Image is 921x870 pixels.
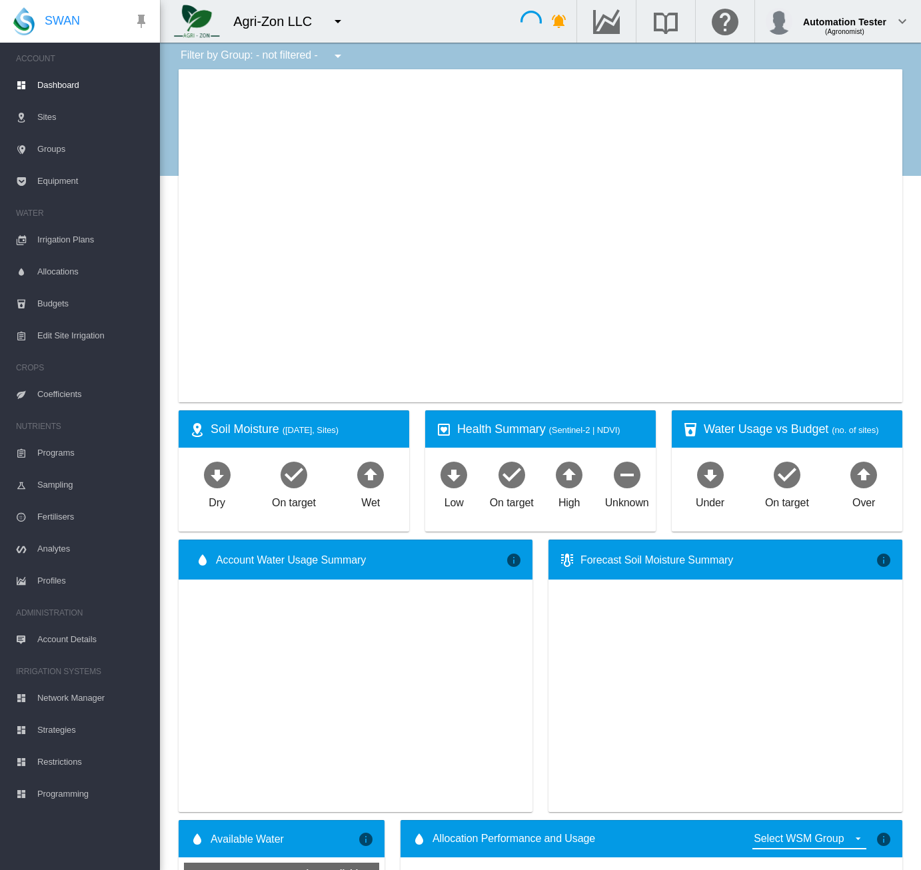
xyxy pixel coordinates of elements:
[278,458,310,490] md-icon: icon-checkbox-marked-circle
[682,422,698,438] md-icon: icon-cup-water
[876,552,892,568] md-icon: icon-information
[37,501,149,533] span: Fertilisers
[438,458,470,490] md-icon: icon-arrow-down-bold-circle
[752,829,866,849] md-select: {{'ALLOCATION.SELECT_GROUP' | i18next}}
[195,552,211,568] md-icon: icon-water
[696,490,724,510] div: Under
[832,425,878,435] span: (no. of sites)
[361,490,380,510] div: Wet
[201,458,233,490] md-icon: icon-arrow-down-bold-circle
[13,7,35,35] img: SWAN-Landscape-Logo-Colour-drop.png
[16,357,149,378] span: CROPS
[37,224,149,256] span: Irrigation Plans
[436,422,452,438] md-icon: icon-heart-box-outline
[37,746,149,778] span: Restrictions
[496,458,528,490] md-icon: icon-checkbox-marked-circle
[233,12,324,31] div: Agri-Zon LLC
[355,458,387,490] md-icon: icon-arrow-up-bold-circle
[37,288,149,320] span: Budgets
[37,682,149,714] span: Network Manager
[506,552,522,568] md-icon: icon-information
[852,490,875,510] div: Over
[37,101,149,133] span: Sites
[16,602,149,624] span: ADMINISTRATION
[771,458,803,490] md-icon: icon-checkbox-marked-circle
[803,10,886,23] div: Automation Tester
[766,8,792,35] img: profile.jpg
[894,13,910,29] md-icon: icon-chevron-down
[553,458,585,490] md-icon: icon-arrow-up-bold-circle
[848,458,880,490] md-icon: icon-arrow-up-bold-circle
[358,831,374,847] md-icon: icon-information
[171,43,355,69] div: Filter by Group: - not filtered -
[330,13,346,29] md-icon: icon-menu-down
[457,421,645,438] div: Health Summary
[551,13,567,29] md-icon: icon-bell-ring
[16,416,149,437] span: NUTRIENTS
[709,13,741,29] md-icon: Click here for help
[549,425,620,435] span: (Sentinel-2 | NDVI)
[16,661,149,682] span: IRRIGATION SYSTEMS
[325,8,351,35] button: icon-menu-down
[590,13,622,29] md-icon: Go to the Data Hub
[16,48,149,69] span: ACCOUNT
[694,458,726,490] md-icon: icon-arrow-down-bold-circle
[433,831,595,847] span: Allocation Performance and Usage
[37,133,149,165] span: Groups
[411,831,427,847] md-icon: icon-water
[211,832,284,847] span: Available Water
[490,490,534,510] div: On target
[37,378,149,410] span: Coefficients
[765,490,809,510] div: On target
[605,490,649,510] div: Unknown
[16,203,149,224] span: WATER
[189,831,205,847] md-icon: icon-water
[325,43,351,69] button: icon-menu-down
[876,831,892,847] md-icon: icon-information
[189,422,205,438] md-icon: icon-map-marker-radius
[283,425,339,435] span: ([DATE], Sites)
[704,421,892,438] div: Water Usage vs Budget
[216,553,506,568] span: Account Water Usage Summary
[558,490,580,510] div: High
[272,490,316,510] div: On target
[650,13,682,29] md-icon: Search the knowledge base
[209,490,225,510] div: Dry
[37,624,149,655] span: Account Details
[133,13,149,29] md-icon: icon-pin
[37,469,149,501] span: Sampling
[37,565,149,597] span: Profiles
[37,778,149,810] span: Programming
[825,28,864,35] span: (Agronomist)
[37,533,149,565] span: Analytes
[174,5,220,38] img: 7FicoSLW9yRjj7F2+0uvjPufP+ga39vogPu+G1+wvBtcm3fNv859aGr42DJ5pXiEAAAAAAAAAAAAAAAAAAAAAAAAAAAAAAAAA...
[37,714,149,746] span: Strategies
[559,552,575,568] md-icon: icon-thermometer-lines
[37,320,149,352] span: Edit Site Irrigation
[330,48,346,64] md-icon: icon-menu-down
[45,13,80,29] span: SWAN
[37,165,149,197] span: Equipment
[445,490,464,510] div: Low
[37,256,149,288] span: Allocations
[37,437,149,469] span: Programs
[580,553,876,568] div: Forecast Soil Moisture Summary
[611,458,643,490] md-icon: icon-minus-circle
[546,8,572,35] button: icon-bell-ring
[37,69,149,101] span: Dashboard
[211,421,399,438] div: Soil Moisture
